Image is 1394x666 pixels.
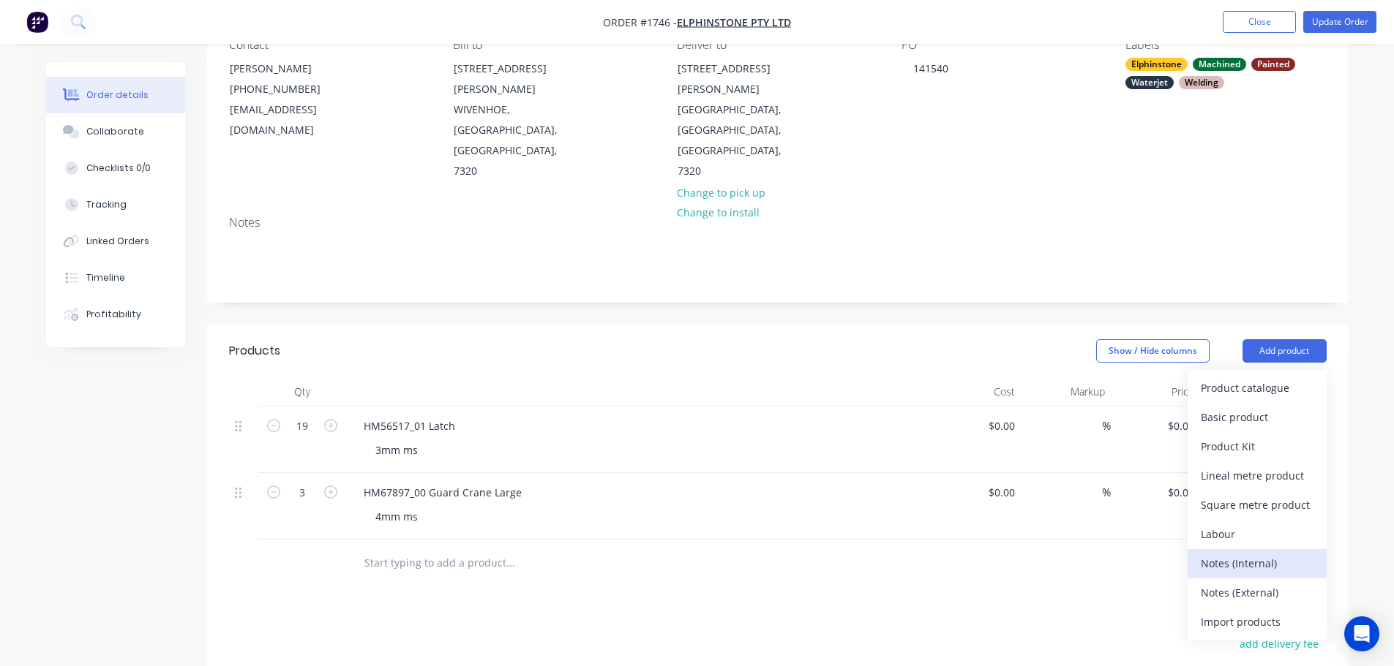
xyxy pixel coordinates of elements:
[46,77,185,113] button: Order details
[364,548,656,578] input: Start typing to add a product...
[230,79,351,99] div: [PHONE_NUMBER]
[677,15,791,29] a: Elphinstone Pty Ltd
[1344,616,1379,651] div: Open Intercom Messenger
[86,198,127,211] div: Tracking
[46,113,185,150] button: Collaborate
[1201,377,1314,398] div: Product catalogue
[454,58,575,99] div: [STREET_ADDRESS][PERSON_NAME]
[1201,406,1314,428] div: Basic product
[230,58,351,79] div: [PERSON_NAME]
[441,58,588,182] div: [STREET_ADDRESS][PERSON_NAME]WIVENHOE, [GEOGRAPHIC_DATA], [GEOGRAPHIC_DATA], 7320
[352,482,533,503] div: HM67897_00 Guard Crane Large
[1201,436,1314,457] div: Product Kit
[46,186,185,223] button: Tracking
[1102,417,1111,434] span: %
[1243,339,1327,363] button: Add product
[1201,582,1314,603] div: Notes (External)
[678,58,799,99] div: [STREET_ADDRESS][PERSON_NAME]
[1111,377,1201,406] div: Price
[1201,611,1314,632] div: Import products
[229,38,430,52] div: Contact
[86,162,151,175] div: Checklists 0/0
[1201,465,1314,486] div: Lineal metre product
[364,439,430,461] div: 3mm ms
[677,38,877,52] div: Deliver to
[86,271,125,284] div: Timeline
[454,99,575,181] div: WIVENHOE, [GEOGRAPHIC_DATA], [GEOGRAPHIC_DATA], 7320
[1223,11,1296,33] button: Close
[1125,38,1326,52] div: Labels
[669,182,773,202] button: Change to pick up
[86,235,149,248] div: Linked Orders
[1232,634,1327,654] button: add delivery fee
[1193,58,1246,71] div: Machined
[665,58,812,182] div: [STREET_ADDRESS][PERSON_NAME][GEOGRAPHIC_DATA], [GEOGRAPHIC_DATA], [GEOGRAPHIC_DATA], 7320
[1125,76,1174,89] div: Waterjet
[669,203,767,222] button: Change to install
[46,150,185,186] button: Checklists 0/0
[453,38,653,52] div: Bill to
[678,99,799,181] div: [GEOGRAPHIC_DATA], [GEOGRAPHIC_DATA], [GEOGRAPHIC_DATA], 7320
[1021,377,1111,406] div: Markup
[217,58,364,141] div: [PERSON_NAME][PHONE_NUMBER][EMAIL_ADDRESS][DOMAIN_NAME]
[902,58,960,79] div: 141540
[1096,339,1210,363] button: Show / Hide columns
[46,223,185,260] button: Linked Orders
[1201,553,1314,574] div: Notes (Internal)
[352,415,467,436] div: HM56517_01 Latch
[1251,58,1295,71] div: Painted
[258,377,346,406] div: Qty
[902,38,1102,52] div: PO
[86,125,144,138] div: Collaborate
[229,342,280,360] div: Products
[1179,76,1224,89] div: Welding
[229,216,1327,230] div: Notes
[46,260,185,296] button: Timeline
[603,15,677,29] span: Order #1746 -
[1201,494,1314,515] div: Square metre product
[932,377,1022,406] div: Cost
[1125,58,1188,71] div: Elphinstone
[26,11,48,33] img: Factory
[230,99,351,140] div: [EMAIL_ADDRESS][DOMAIN_NAME]
[364,506,430,527] div: 4mm ms
[1102,484,1111,501] span: %
[86,88,149,102] div: Order details
[86,308,141,321] div: Profitability
[1303,11,1376,33] button: Update Order
[1201,523,1314,545] div: Labour
[46,296,185,333] button: Profitability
